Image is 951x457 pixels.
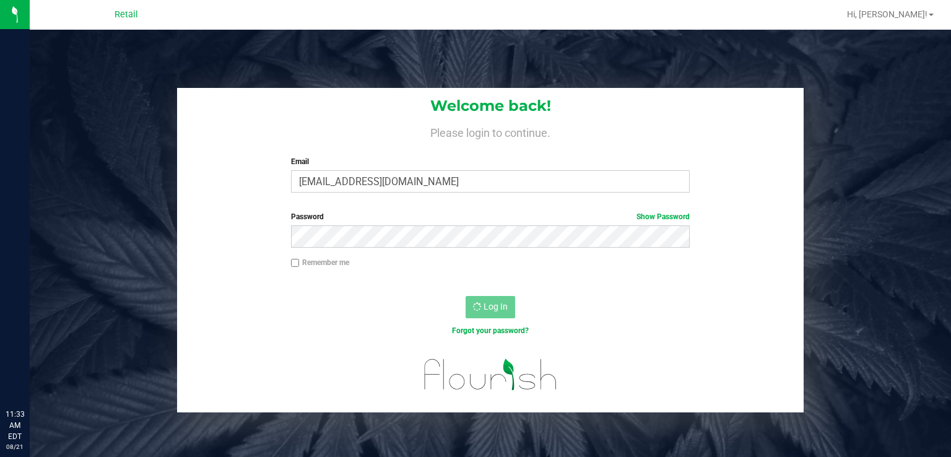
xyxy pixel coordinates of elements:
label: Remember me [291,257,349,268]
img: flourish_logo.svg [412,349,569,399]
span: Hi, [PERSON_NAME]! [847,9,927,19]
span: Password [291,212,324,221]
span: Retail [115,9,138,20]
input: Remember me [291,259,300,268]
p: 08/21 [6,442,24,451]
label: Email [291,156,690,167]
a: Forgot your password? [452,326,529,335]
h1: Welcome back! [177,98,804,114]
p: 11:33 AM EDT [6,409,24,442]
h4: Please login to continue. [177,124,804,139]
a: Show Password [636,212,690,221]
button: Log In [466,296,515,318]
span: Log In [484,302,508,311]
